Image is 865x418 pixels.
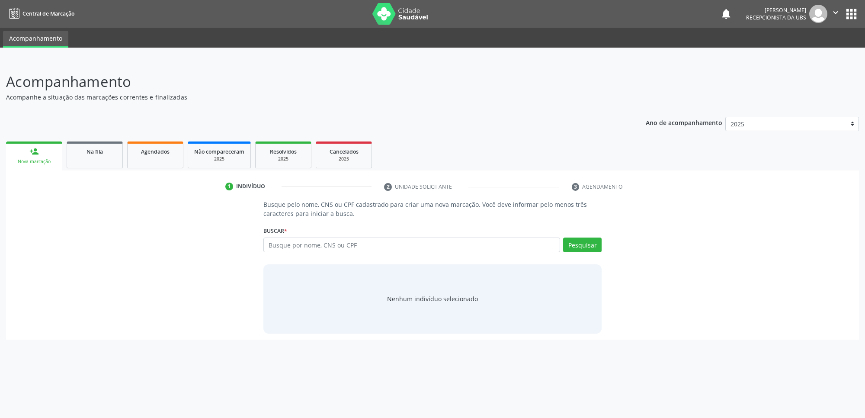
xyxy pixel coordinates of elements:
input: Busque por nome, CNS ou CPF [263,238,560,252]
p: Acompanhe a situação das marcações correntes e finalizadas [6,93,603,102]
div: person_add [29,147,39,156]
img: img [809,5,827,23]
span: Resolvidos [270,148,297,155]
span: Cancelados [330,148,359,155]
div: [PERSON_NAME] [746,6,806,14]
div: 2025 [194,156,244,162]
button: Pesquisar [563,238,602,252]
span: Recepcionista da UBS [746,14,806,21]
div: Nenhum indivíduo selecionado [387,294,478,303]
p: Acompanhamento [6,71,603,93]
button: notifications [720,8,732,20]
label: Buscar [263,224,287,238]
button: apps [844,6,859,22]
span: Central de Marcação [22,10,74,17]
a: Central de Marcação [6,6,74,21]
p: Busque pelo nome, CNS ou CPF cadastrado para criar uma nova marcação. Você deve informar pelo men... [263,200,602,218]
div: 2025 [262,156,305,162]
div: 2025 [322,156,365,162]
i:  [831,8,840,17]
span: Na fila [86,148,103,155]
span: Não compareceram [194,148,244,155]
div: Indivíduo [236,183,265,190]
div: 1 [225,183,233,190]
a: Acompanhamento [3,31,68,48]
div: Nova marcação [12,158,56,165]
span: Agendados [141,148,170,155]
p: Ano de acompanhamento [646,117,722,128]
button:  [827,5,844,23]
